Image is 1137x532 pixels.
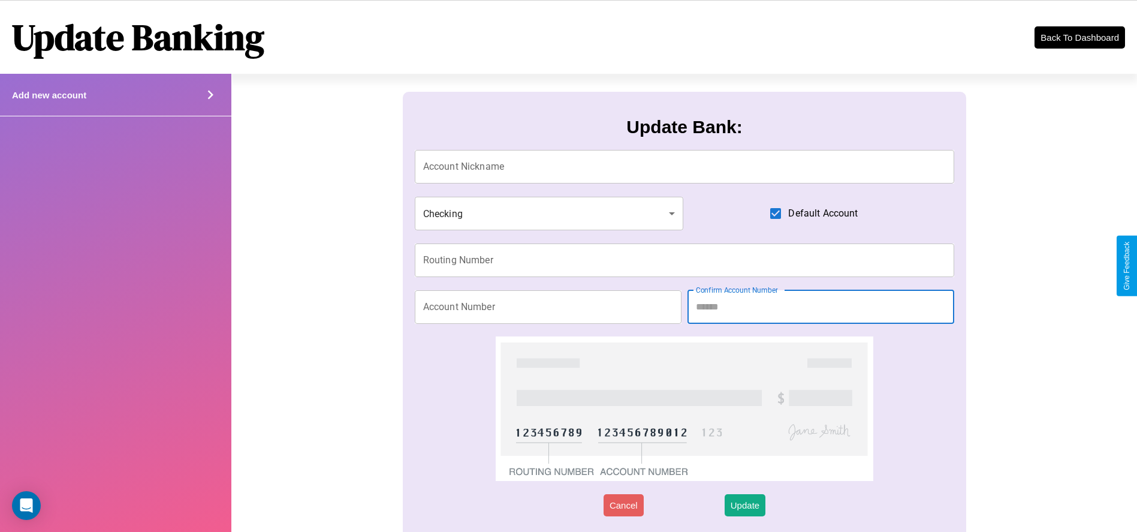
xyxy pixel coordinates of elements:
[696,285,778,295] label: Confirm Account Number
[1035,26,1125,49] button: Back To Dashboard
[626,117,742,137] h3: Update Bank:
[12,90,86,100] h4: Add new account
[12,13,264,62] h1: Update Banking
[604,494,644,516] button: Cancel
[788,206,858,221] span: Default Account
[1123,242,1131,290] div: Give Feedback
[415,197,683,230] div: Checking
[12,491,41,520] div: Open Intercom Messenger
[725,494,765,516] button: Update
[496,336,874,481] img: check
